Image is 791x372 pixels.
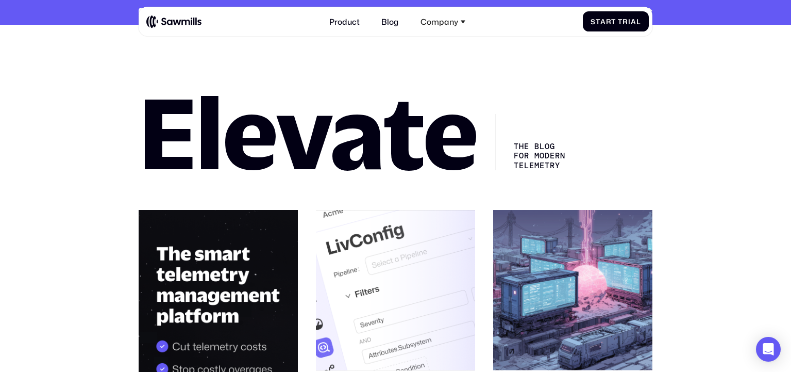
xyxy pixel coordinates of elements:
div: Company [420,17,458,26]
div: The Blog for Modern telemetry [496,114,575,170]
a: Product [324,11,366,32]
span: t [611,18,616,26]
span: a [600,18,606,26]
span: r [606,18,612,26]
h1: Elevate [139,94,478,170]
span: r [622,18,628,26]
span: a [631,18,636,26]
span: i [628,18,631,26]
div: Open Intercom Messenger [756,337,781,362]
span: S [591,18,596,26]
a: Blog [376,11,405,32]
span: t [596,18,600,26]
a: StartTrial [583,11,649,31]
span: l [636,18,641,26]
span: T [618,18,622,26]
div: Company [414,11,472,32]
